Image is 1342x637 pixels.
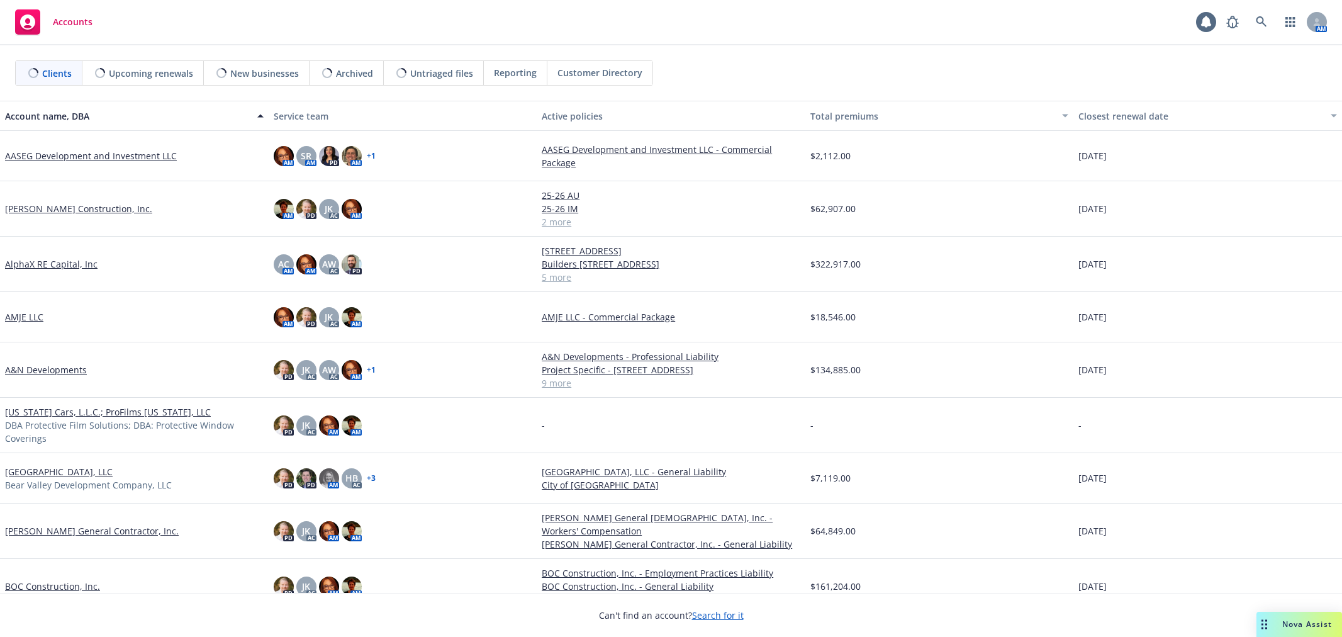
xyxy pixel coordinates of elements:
[810,363,861,376] span: $134,885.00
[810,110,1055,123] div: Total premiums
[1078,110,1323,123] div: Closest renewal date
[342,146,362,166] img: photo
[53,17,92,27] span: Accounts
[1078,149,1107,162] span: [DATE]
[336,67,373,80] span: Archived
[342,254,362,274] img: photo
[278,257,289,271] span: AC
[542,189,800,202] a: 25-26 AU
[342,415,362,436] img: photo
[810,202,856,215] span: $62,907.00
[542,215,800,228] a: 2 more
[542,376,800,390] a: 9 more
[274,577,294,597] img: photo
[230,67,299,80] span: New businesses
[542,110,800,123] div: Active policies
[1256,612,1272,637] div: Drag to move
[5,419,264,445] span: DBA Protective Film Solutions; DBA: Protective Window Coverings
[537,101,805,131] button: Active policies
[810,471,851,485] span: $7,119.00
[542,143,800,169] a: AASEG Development and Investment LLC - Commercial Package
[274,415,294,436] img: photo
[319,521,339,541] img: photo
[274,468,294,488] img: photo
[274,199,294,219] img: photo
[1078,580,1107,593] span: [DATE]
[542,202,800,215] a: 25-26 IM
[542,465,800,478] a: [GEOGRAPHIC_DATA], LLC - General Liability
[1078,310,1107,324] span: [DATE]
[557,66,642,79] span: Customer Directory
[410,67,473,80] span: Untriaged files
[1078,524,1107,538] span: [DATE]
[1078,202,1107,215] span: [DATE]
[5,478,172,492] span: Bear Valley Development Company, LLC
[301,149,311,162] span: SR
[42,67,72,80] span: Clients
[325,310,333,324] span: JK
[542,511,800,538] a: [PERSON_NAME] General [DEMOGRAPHIC_DATA], Inc. - Workers' Compensation
[494,66,537,79] span: Reporting
[810,524,856,538] span: $64,849.00
[322,363,336,376] span: AW
[542,363,800,376] a: Project Specific - [STREET_ADDRESS]
[5,310,43,324] a: AMJE LLC
[322,257,336,271] span: AW
[274,146,294,166] img: photo
[302,580,310,593] span: JK
[5,465,113,478] a: [GEOGRAPHIC_DATA], LLC
[5,405,211,419] a: [US_STATE] Cars, L.L.C.; ProFilms [US_STATE], LLC
[810,580,861,593] span: $161,204.00
[319,146,339,166] img: photo
[599,609,744,622] span: Can't find an account?
[5,580,100,593] a: BOC Construction, Inc.
[542,419,545,432] span: -
[319,468,339,488] img: photo
[367,475,376,482] a: + 3
[342,199,362,219] img: photo
[342,521,362,541] img: photo
[810,310,856,324] span: $18,546.00
[367,152,376,160] a: + 1
[810,419,814,432] span: -
[302,419,310,432] span: JK
[274,307,294,327] img: photo
[542,257,800,271] a: Builders [STREET_ADDRESS]
[274,360,294,380] img: photo
[10,4,98,40] a: Accounts
[5,257,98,271] a: AlphaX RE Capital, Inc
[274,521,294,541] img: photo
[109,67,193,80] span: Upcoming renewals
[542,244,800,257] a: [STREET_ADDRESS]
[1278,9,1303,35] a: Switch app
[1078,419,1082,432] span: -
[810,257,861,271] span: $322,917.00
[1078,471,1107,485] span: [DATE]
[5,110,250,123] div: Account name, DBA
[319,415,339,436] img: photo
[302,363,310,376] span: JK
[302,524,310,538] span: JK
[296,307,316,327] img: photo
[1078,363,1107,376] span: [DATE]
[296,254,316,274] img: photo
[542,271,800,284] a: 5 more
[542,538,800,551] a: [PERSON_NAME] General Contractor, Inc. - General Liability
[296,468,316,488] img: photo
[367,366,376,374] a: + 1
[1073,101,1342,131] button: Closest renewal date
[1078,257,1107,271] span: [DATE]
[319,577,339,597] img: photo
[542,350,800,363] a: A&N Developments - Professional Liability
[342,360,362,380] img: photo
[1249,9,1274,35] a: Search
[1256,612,1342,637] button: Nova Assist
[1220,9,1245,35] a: Report a Bug
[5,202,152,215] a: [PERSON_NAME] Construction, Inc.
[692,609,744,621] a: Search for it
